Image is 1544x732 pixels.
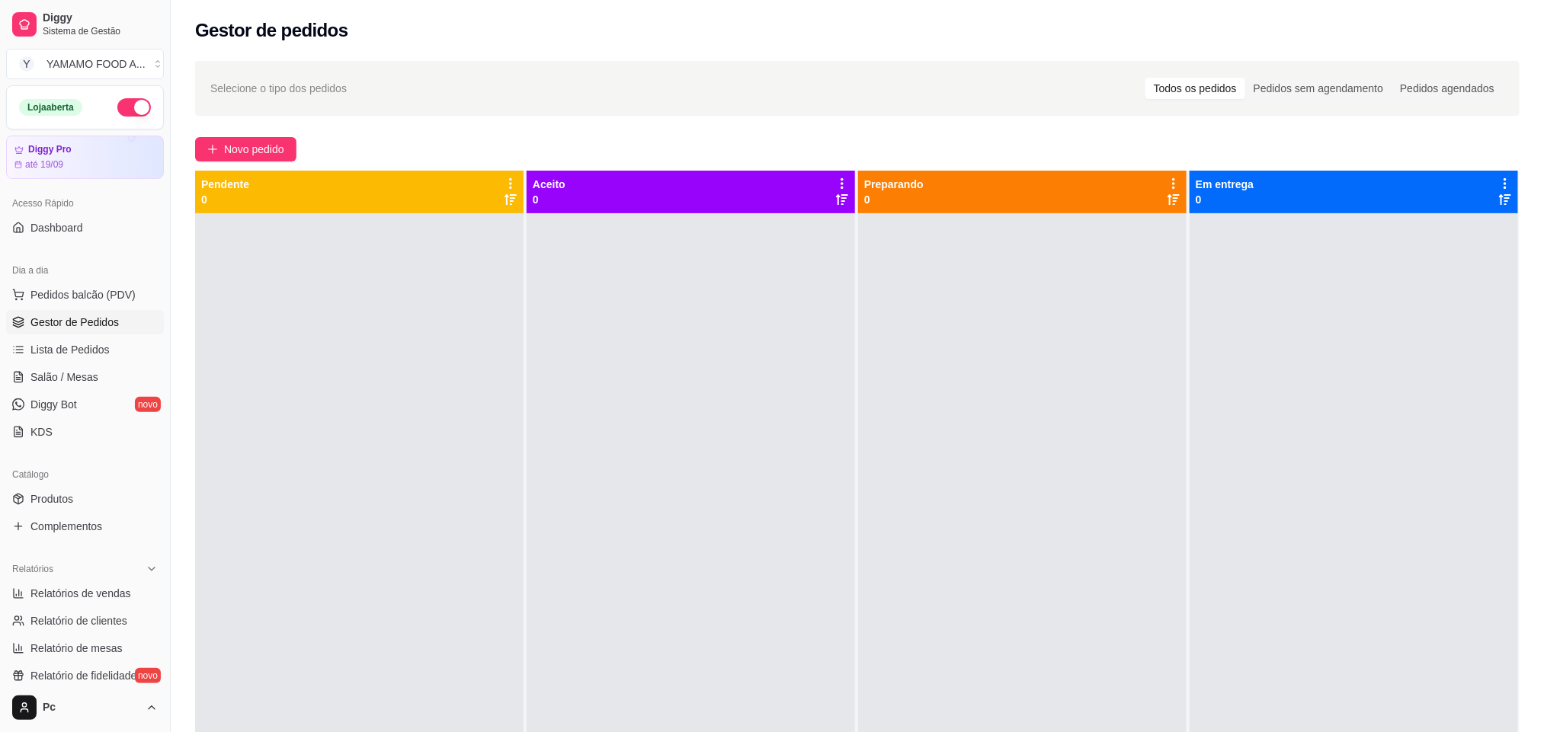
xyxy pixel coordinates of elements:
[201,177,249,192] p: Pendente
[6,136,164,179] a: Diggy Proaté 19/09
[6,337,164,362] a: Lista de Pedidos
[30,342,110,357] span: Lista de Pedidos
[6,581,164,606] a: Relatórios de vendas
[19,99,82,116] div: Loja aberta
[533,192,565,207] p: 0
[30,424,53,440] span: KDS
[6,514,164,539] a: Complementos
[6,49,164,79] button: Select a team
[30,519,102,534] span: Complementos
[30,613,127,628] span: Relatório de clientes
[30,491,73,507] span: Produtos
[6,258,164,283] div: Dia a dia
[533,177,565,192] p: Aceito
[6,663,164,688] a: Relatório de fidelidadenovo
[19,56,34,72] span: Y
[864,177,924,192] p: Preparando
[43,701,139,714] span: Pc
[195,137,296,161] button: Novo pedido
[1245,78,1392,99] div: Pedidos sem agendamento
[30,220,83,235] span: Dashboard
[43,25,158,37] span: Sistema de Gestão
[30,668,136,683] span: Relatório de fidelidade
[46,56,146,72] div: YAMAMO FOOD A ...
[1392,78,1503,99] div: Pedidos agendados
[6,310,164,334] a: Gestor de Pedidos
[6,365,164,389] a: Salão / Mesas
[224,141,284,158] span: Novo pedido
[117,98,151,117] button: Alterar Status
[6,6,164,43] a: DiggySistema de Gestão
[864,192,924,207] p: 0
[25,158,63,171] article: até 19/09
[6,487,164,511] a: Produtos
[28,144,72,155] article: Diggy Pro
[6,191,164,216] div: Acesso Rápido
[6,462,164,487] div: Catálogo
[6,283,164,307] button: Pedidos balcão (PDV)
[201,192,249,207] p: 0
[1196,192,1254,207] p: 0
[6,689,164,726] button: Pc
[30,397,77,412] span: Diggy Bot
[1145,78,1245,99] div: Todos os pedidos
[6,636,164,660] a: Relatório de mesas
[6,392,164,417] a: Diggy Botnovo
[1196,177,1254,192] p: Em entrega
[207,144,218,155] span: plus
[6,420,164,444] a: KDS
[30,287,136,302] span: Pedidos balcão (PDV)
[210,80,347,97] span: Selecione o tipo dos pedidos
[195,18,348,43] h2: Gestor de pedidos
[30,641,123,656] span: Relatório de mesas
[30,369,98,385] span: Salão / Mesas
[30,586,131,601] span: Relatórios de vendas
[6,216,164,240] a: Dashboard
[43,11,158,25] span: Diggy
[6,609,164,633] a: Relatório de clientes
[12,563,53,575] span: Relatórios
[30,315,119,330] span: Gestor de Pedidos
